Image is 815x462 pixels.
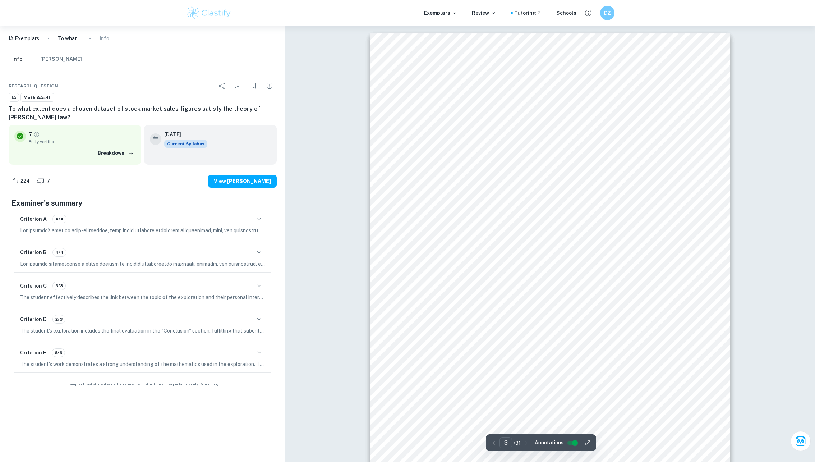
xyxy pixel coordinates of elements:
[603,9,612,17] h6: DZ
[9,51,26,67] button: Info
[535,439,563,447] span: Annotations
[21,94,54,101] span: Math AA-SL
[29,131,32,138] p: 7
[52,349,65,356] span: 6/6
[58,35,81,42] p: To what extent does a chosen dataset of stock market sales figures satisfy the theory of [PERSON_...
[33,131,40,138] a: Grade fully verified
[29,138,135,145] span: Fully verified
[582,7,594,19] button: Help and Feedback
[514,9,542,17] a: Tutoring
[186,6,232,20] img: Clastify logo
[9,381,277,387] span: Example of past student work. For reference on structure and expectations only. Do not copy.
[20,227,265,234] p: Lor ipsumdo's amet co adip-elitseddoe, temp incid utlabore etdolorem aliquaenimad, mini, ven quis...
[231,79,245,93] div: Download
[20,315,47,323] h6: Criterion D
[40,51,82,67] button: [PERSON_NAME]
[508,179,593,187] span: theory of Benford9s law?
[537,139,563,153] span: sales
[53,249,66,256] span: 4/4
[20,360,265,368] p: The student's work demonstrates a strong understanding of the mathematics used in the exploration...
[17,178,33,185] span: 224
[9,175,33,187] div: Like
[100,35,109,42] p: Info
[9,105,277,122] h6: To what extent does a chosen dataset of stock market sales figures satisfy the theory of [PERSON_...
[53,216,66,222] span: 4/4
[35,175,54,187] div: Dislike
[472,9,496,17] p: Review
[53,316,65,323] span: 2/3
[9,94,19,101] span: IA
[9,83,58,89] span: Research question
[164,140,207,148] div: This exemplar is based on the current syllabus. Feel free to refer to it for inspiration/ideas wh...
[53,283,65,289] span: 3/3
[428,124,672,137] span: Using Benford9s law on stock market latest
[420,169,680,178] span: To what extent does a chosen dataset of stock market sales figures satisfy the
[20,248,47,256] h6: Criterion B
[514,439,521,447] p: / 31
[791,431,811,451] button: Ask Clai
[515,210,586,219] span: Number of pages: 30
[43,178,54,185] span: 7
[96,148,135,159] button: Breakdown
[215,79,229,93] div: Share
[20,260,265,268] p: Lor ipsumdo sitametconse a elitse doeiusm te incidid utlaboreetdo magnaali, enimadm, ven quisnost...
[9,93,19,102] a: IA
[424,9,457,17] p: Exemplars
[20,282,47,290] h6: Criterion C
[556,9,576,17] a: Schools
[600,6,614,20] button: DZ
[20,93,54,102] a: Math AA-SL
[164,131,202,138] h6: [DATE]
[20,293,265,301] p: The student effectively describes the link between the topic of the exploration and their persona...
[247,79,261,93] div: Bookmark
[11,198,274,209] h5: Examiner's summary
[208,175,277,188] button: View [PERSON_NAME]
[20,327,265,335] p: The student's exploration includes the final evaluation in the "Conclusion" section, fulfilling t...
[262,79,277,93] div: Report issue
[164,140,207,148] span: Current Syllabus
[20,215,47,223] h6: Criterion A
[9,35,39,42] a: IA Exemplars
[20,349,46,357] h6: Criterion E
[432,87,671,99] span: Mathematics Standard Level Internal Assessment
